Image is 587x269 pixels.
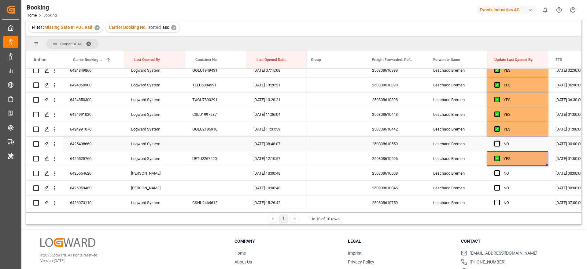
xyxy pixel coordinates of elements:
[246,63,307,78] div: [DATE] 07:15:08
[124,63,185,78] div: Logward System
[348,251,362,256] a: Imprint
[504,166,541,180] div: NO
[365,137,426,151] div: 250808610559
[134,58,160,62] span: Last Opened By
[504,93,541,107] div: YES
[26,107,307,122] div: Press SPACE to select this row.
[348,260,374,264] a: Privacy Policy
[426,137,487,151] div: Leschaco Bremen
[426,195,487,210] div: Leschaco Bremen
[365,107,426,122] div: 250808610443
[124,195,185,210] div: Logward System
[246,78,307,92] div: [DATE] 13:20:21
[124,93,185,107] div: Logward System
[477,4,538,16] button: Evonik Industries AG
[26,166,307,181] div: Press SPACE to select this row.
[246,195,307,210] div: [DATE] 15:26:42
[246,122,307,136] div: [DATE] 11:31:59
[365,181,426,195] div: 250908610046
[552,3,566,17] button: Help Center
[195,58,218,62] span: Container No.
[365,151,426,166] div: 250808610596
[124,166,185,180] div: [PERSON_NAME]
[162,25,169,30] span: asc
[63,78,124,92] div: 6424850300
[494,58,533,62] span: Update Last Opened By
[461,238,567,244] h3: Contact
[26,181,307,195] div: Press SPACE to select this row.
[234,251,246,256] a: Home
[504,122,541,136] div: YES
[246,181,307,195] div: [DATE] 10:00:48
[504,196,541,210] div: NO
[246,151,307,166] div: [DATE] 12:10:57
[44,25,92,30] span: Missing Gate In POL Rail
[246,107,307,122] div: [DATE] 11:36:04
[365,122,426,136] div: 250808610442
[246,166,307,180] div: [DATE] 10:00:48
[504,181,541,195] div: NO
[63,137,124,151] div: 6425438660
[26,93,307,107] div: Press SPACE to select this row.
[26,195,307,210] div: Press SPACE to select this row.
[26,63,307,78] div: Press SPACE to select this row.
[504,63,541,78] div: YES
[426,93,487,107] div: Leschaco Bremen
[124,151,185,166] div: Logward System
[124,107,185,122] div: Logward System
[63,107,124,122] div: 6424991020
[470,250,537,256] span: [EMAIL_ADDRESS][DOMAIN_NAME]
[27,13,37,17] a: Home
[109,25,147,30] span: Carrier Booking No.
[60,42,82,46] span: Carrier SCAC
[185,93,246,107] div: TXGU7890291
[280,215,287,222] div: 1
[185,63,246,78] div: OOLU1949431
[124,181,185,195] div: [PERSON_NAME]
[365,78,426,92] div: 250808610398
[94,25,100,30] div: ✕
[63,181,124,195] div: 6426059460
[27,3,57,12] div: Booking
[426,166,487,180] div: Leschaco Bremen
[26,151,307,166] div: Press SPACE to select this row.
[504,108,541,122] div: YES
[372,58,413,62] span: Freight Forwarder's Reference No.
[185,195,246,210] div: CSNU2464612
[538,3,552,17] button: show 0 new notifications
[40,258,219,263] p: Version [DATE]
[504,137,541,151] div: NO
[124,122,185,136] div: Logward System
[63,93,124,107] div: 6424850300
[63,151,124,166] div: 6425525760
[426,151,487,166] div: Leschaco Bremen
[40,252,219,258] p: © 2025 Logward. All rights reserved.
[171,25,176,30] div: ✕
[426,107,487,122] div: Leschaco Bremen
[365,166,426,180] div: 250808610608
[185,122,246,136] div: OOLU2186910
[309,216,340,222] div: 1 to 10 of 10 rows
[33,57,46,63] div: Action
[348,238,454,244] h3: Legal
[311,58,321,62] span: Group
[234,238,340,244] h3: Company
[365,63,426,78] div: 250808610393
[185,107,246,122] div: CSLU1997287
[234,260,252,264] a: About Us
[246,93,307,107] div: [DATE] 13:20:21
[26,78,307,93] div: Press SPACE to select this row.
[148,25,161,30] span: sorted
[504,152,541,166] div: YES
[365,93,426,107] div: 250808610398
[556,58,562,62] span: ETD
[470,259,506,265] span: [PHONE_NUMBER]
[63,195,124,210] div: 6426073110
[26,137,307,151] div: Press SPACE to select this row.
[426,63,487,78] div: Leschaco Bremen
[63,166,124,180] div: 6425554620
[477,6,536,14] div: Evonik Industries AG
[426,78,487,92] div: Leschaco Bremen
